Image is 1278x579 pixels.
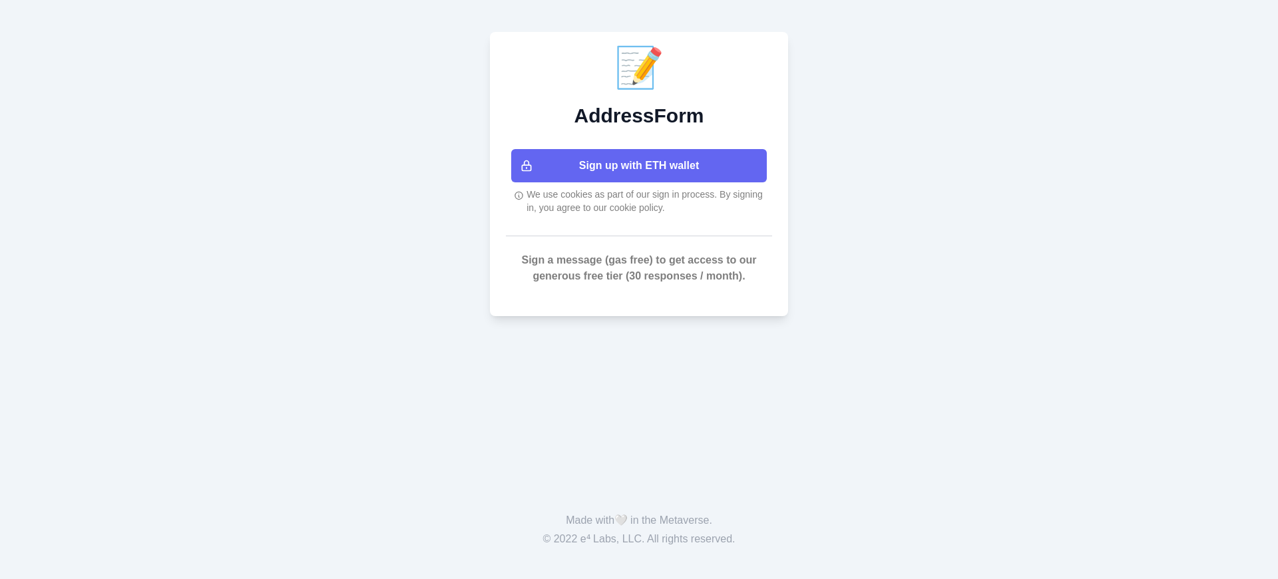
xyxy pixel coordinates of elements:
p: Made with in the Metaverse. [21,512,1257,528]
span: 🤍 [614,514,628,526]
h2: AddressForm [506,104,772,128]
p: © 2022 e⁴ Labs, LLC. All rights reserved. [21,531,1257,547]
button: Sign up with ETH wallet [511,149,767,182]
div: We use cookies as part of our sign in process. By signing in, you agree to our cookie policy. [506,188,772,214]
p: Sign a message (gas free) to get access to our generous free tier (30 responses / month). [506,252,772,284]
div: 📝 [506,48,772,88]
